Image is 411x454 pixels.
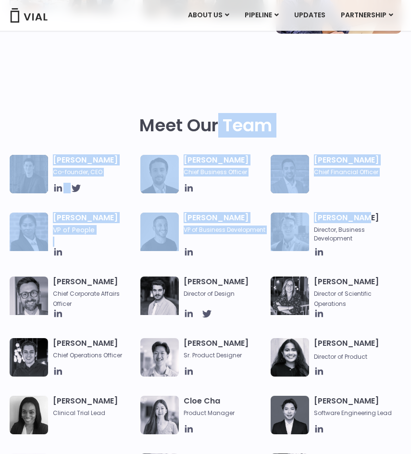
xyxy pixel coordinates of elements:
span: Chief Financial Officer [314,168,397,177]
img: A black and white photo of a man smiling. [140,213,179,251]
span: Director, Business Development [314,226,397,243]
h3: [PERSON_NAME] [53,213,136,247]
h3: [PERSON_NAME] [314,396,397,417]
span: Director of Design [184,290,266,298]
a: PARTNERSHIPMenu Toggle [333,7,401,24]
h3: [PERSON_NAME] [53,396,136,417]
img: Headshot of smiling man named Albert [140,277,179,315]
span: Director of Scientific Operations [314,290,372,308]
span: Director of Product [314,353,367,361]
img: Headshot of smiling man named Josh [10,338,48,377]
h3: [PERSON_NAME] [314,213,397,243]
h3: [PERSON_NAME] [184,277,266,298]
a: PIPELINEMenu Toggle [237,7,286,24]
span: Sr. Product Designer [184,351,266,360]
a: ABOUT USMenu Toggle [180,7,237,24]
h2: Meet Our Team [139,115,272,136]
h3: [PERSON_NAME] [314,338,397,361]
img: Vial Logo [10,8,48,23]
span: Chief Corporate Affairs Officer [53,290,120,308]
h3: [PERSON_NAME] [53,155,136,177]
img: A black and white photo of a man in a suit attending a Summit. [10,155,48,193]
img: Smiling woman named Dhruba [271,338,309,377]
img: Cloe [140,396,179,434]
span: Chief Business Officer [184,168,266,177]
img: Paolo-M [10,277,48,315]
span: Co-founder, CEO [53,168,136,177]
span: Clinical Trial Lead [53,409,136,417]
span: Chief Operations Officer [53,351,136,360]
h3: [PERSON_NAME] [314,155,397,177]
span: VP of Business Development [184,226,266,234]
h3: [PERSON_NAME] [184,155,266,177]
span: Software Engineering Lead [314,409,397,417]
img: Headshot of smiling man named Samir [271,155,309,193]
span: VP of People [53,226,136,234]
h3: [PERSON_NAME] [53,338,136,360]
h3: [PERSON_NAME] [53,277,136,308]
h3: [PERSON_NAME] [184,213,266,234]
img: Brennan [140,338,179,377]
h3: [PERSON_NAME] [314,277,397,308]
img: Headshot of smiling woman named Sarah [271,277,309,315]
span: Product Manager [184,409,266,417]
img: A black and white photo of a man in a suit holding a vial. [140,155,179,193]
img: A black and white photo of a woman smiling. [10,396,48,434]
h3: Cloe Cha [184,396,266,417]
img: Catie [10,213,48,251]
a: UPDATES [286,7,333,24]
img: A black and white photo of a smiling man in a suit at ARVO 2023. [271,213,309,251]
h3: [PERSON_NAME] [184,338,266,360]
